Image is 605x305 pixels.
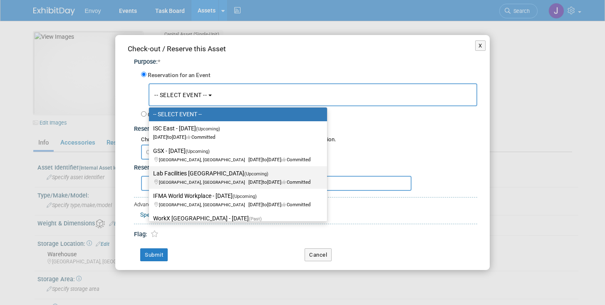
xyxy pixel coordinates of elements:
[159,202,248,207] span: [GEOGRAPHIC_DATA], [GEOGRAPHIC_DATA]
[249,216,262,222] span: (Past)
[134,231,147,238] span: Flag:
[186,149,210,154] span: (Upcoming)
[153,213,319,232] label: WorkX [GEOGRAPHIC_DATA] - [DATE]
[148,111,185,119] label: Other purpose
[149,83,477,106] button: -- SELECT EVENT --
[154,92,207,98] span: -- SELECT EVENT --
[141,136,477,144] div: Choose the date range during which asset will be checked-out for this reservation.
[134,201,477,209] div: Advanced Options
[148,71,211,80] label: Reservation for an Event
[196,126,220,132] span: (Upcoming)
[153,109,319,120] label: -- SELECT EVENT --
[140,248,168,262] button: Submit
[305,248,332,262] button: Cancel
[263,179,267,185] span: to
[153,168,319,187] label: Lab Facilities [GEOGRAPHIC_DATA]
[134,164,185,171] span: Reservation Notes:
[159,180,248,185] span: [GEOGRAPHIC_DATA], [GEOGRAPHIC_DATA]
[134,121,477,134] div: Reservation Period (Check-out Date - Return Date):
[153,145,319,165] label: GSX - [DATE]
[475,40,486,51] button: X
[263,157,267,162] span: to
[128,45,226,53] span: Check-out / Reserve this Asset
[263,202,267,207] span: to
[153,190,319,210] label: IFMA World Workplace - [DATE]
[141,145,233,160] input: Check-out Date - Return Date
[159,157,248,162] span: [GEOGRAPHIC_DATA], [GEOGRAPHIC_DATA]
[134,58,477,67] div: Purpose:
[153,123,319,142] label: ISC East - [DATE]
[233,194,257,199] span: (Upcoming)
[244,171,268,177] span: (Upcoming)
[167,134,172,140] span: to
[140,211,232,218] a: Specify Shipping Logistics Category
